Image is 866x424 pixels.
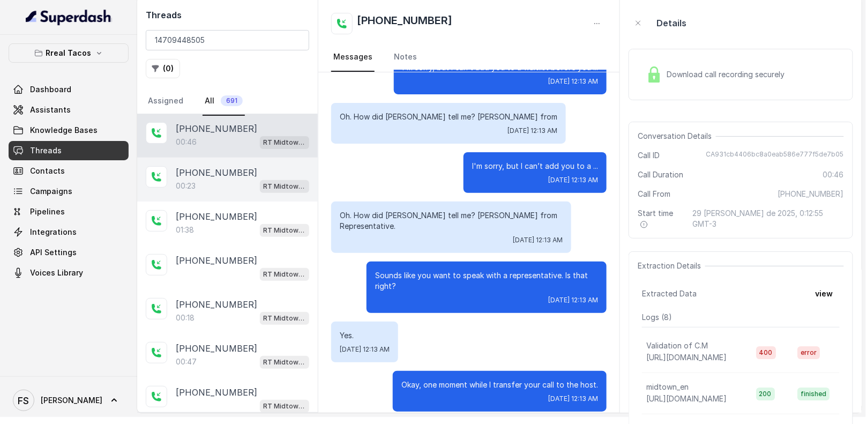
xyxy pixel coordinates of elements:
span: Extraction Details [638,261,705,271]
span: [DATE] 12:13 AM [548,395,598,403]
span: 400 [756,346,776,359]
p: 00:47 [176,356,197,367]
span: Call Duration [638,169,683,180]
span: Download call recording securely [667,69,789,80]
p: Yes. [340,330,390,341]
a: All691 [203,87,245,116]
a: Voices Library [9,263,129,282]
p: RT Midtown / EN [263,269,306,280]
a: Notes [392,43,419,72]
p: [PHONE_NUMBER] [176,386,257,399]
a: Contacts [9,161,129,181]
span: 200 [756,388,775,400]
button: Rreal Tacos [9,43,129,63]
a: [PERSON_NAME] [9,385,129,415]
a: Campaigns [9,182,129,201]
p: RT Midtown / EN [263,181,306,192]
p: [PHONE_NUMBER] [176,122,257,135]
p: 01:38 [176,225,194,235]
span: [DATE] 12:13 AM [513,236,563,244]
img: Lock Icon [646,66,662,83]
p: Logs ( 8 ) [642,312,840,323]
span: Contacts [30,166,65,176]
a: Knowledge Bases [9,121,129,140]
span: [DATE] 12:13 AM [548,77,598,86]
span: Voices Library [30,267,83,278]
p: [PHONE_NUMBER] [176,342,257,355]
p: midtown_en [646,382,689,392]
span: [DATE] 12:13 AM [548,176,598,184]
span: [DATE] 12:13 AM [507,127,557,135]
p: [PHONE_NUMBER] [176,210,257,223]
span: Dashboard [30,84,71,95]
p: RT Midtown / EN [263,313,306,324]
span: Threads [30,145,62,156]
span: error [797,346,820,359]
span: Pipelines [30,206,65,217]
p: Details [656,17,686,29]
nav: Tabs [331,43,607,72]
p: 00:46 [176,137,197,147]
span: [URL][DOMAIN_NAME] [646,353,727,362]
nav: Tabs [146,87,309,116]
span: Call From [638,189,670,199]
span: 691 [221,95,243,106]
p: Validation of C.M [646,340,708,351]
span: [DATE] 12:13 AM [548,296,598,304]
button: view [809,284,840,303]
span: Campaigns [30,186,72,197]
p: Sounds like you want to speak with a representative. Is that right? [375,270,598,292]
a: Assistants [9,100,129,120]
span: Conversation Details [638,131,716,142]
a: Integrations [9,222,129,242]
p: Okay, one moment while I transfer your call to the host. [401,380,598,390]
span: 29 [PERSON_NAME] de 2025, 0:12:55 GMT-3 [693,208,844,229]
p: Oh. How did [PERSON_NAME] tell me? [PERSON_NAME] from [340,111,557,122]
button: (0) [146,59,180,78]
p: [PHONE_NUMBER] [176,254,257,267]
input: Search by Call ID or Phone Number [146,30,309,50]
span: [PERSON_NAME] [41,395,102,406]
p: [PHONE_NUMBER] [176,166,257,179]
span: Assistants [30,105,71,115]
p: RT Midtown / EN [263,401,306,412]
span: Start time [638,208,684,229]
span: [URL][DOMAIN_NAME] [646,394,727,403]
img: light.svg [26,9,112,26]
span: Integrations [30,227,77,237]
span: [DATE] 12:13 AM [340,345,390,354]
span: Knowledge Bases [30,125,98,136]
a: Messages [331,43,375,72]
span: Extracted Data [642,288,697,299]
span: API Settings [30,247,77,258]
a: Pipelines [9,202,129,221]
h2: [PHONE_NUMBER] [357,13,452,34]
p: Rreal Tacos [46,47,92,59]
span: Call ID [638,150,660,161]
span: CA931cb4406bc8a0eab586e777f5de7b05 [706,150,844,161]
p: Oh. How did [PERSON_NAME] tell me? [PERSON_NAME] from Representative. [340,210,563,232]
p: I'm sorry, but I can’t add you to a ... [472,161,598,172]
p: [PHONE_NUMBER] [176,298,257,311]
span: 00:46 [823,169,844,180]
a: API Settings [9,243,129,262]
p: RT Midtown / EN [263,357,306,368]
text: FS [18,395,29,406]
p: RT Midtown / EN [263,225,306,236]
p: RT Midtown / EN [263,137,306,148]
a: Dashboard [9,80,129,99]
span: [PHONE_NUMBER] [778,189,844,199]
a: Threads [9,141,129,160]
p: 00:18 [176,313,195,323]
a: Assigned [146,87,185,116]
p: 00:23 [176,181,196,191]
h2: Threads [146,9,309,21]
span: finished [797,388,830,400]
